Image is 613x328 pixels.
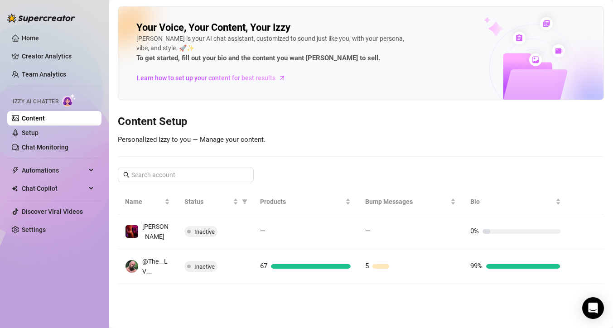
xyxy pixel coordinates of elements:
span: filter [240,195,249,208]
span: search [123,172,130,178]
span: [PERSON_NAME] [142,223,169,240]
span: Inactive [194,263,215,270]
input: Search account [131,170,241,180]
strong: To get started, fill out your bio and the content you want [PERSON_NAME] to sell. [136,54,380,62]
th: Bio [463,189,568,214]
img: logo-BBDzfeDw.svg [7,14,75,23]
span: Products [260,197,343,207]
img: Chat Copilot [12,185,18,192]
th: Status [177,189,253,214]
span: Personalized Izzy to you — Manage your content. [118,135,265,144]
a: Setup [22,129,39,136]
a: Content [22,115,45,122]
span: 0% [470,227,479,235]
a: Creator Analytics [22,49,94,63]
h3: Content Setup [118,115,604,129]
th: Bump Messages [358,189,463,214]
span: 99% [470,262,483,270]
img: @The__LV__ [125,260,138,273]
h2: Your Voice, Your Content, Your Izzy [136,21,290,34]
span: — [260,227,265,235]
span: arrow-right [278,73,287,82]
span: — [365,227,371,235]
span: Automations [22,163,86,178]
a: Home [22,34,39,42]
a: Learn how to set up your content for best results [136,71,293,85]
a: Chat Monitoring [22,144,68,151]
a: Team Analytics [22,71,66,78]
span: 67 [260,262,267,270]
img: ai-chatter-content-library-cLFOSyPT.png [463,7,603,100]
a: Settings [22,226,46,233]
img: Felix [125,225,138,238]
span: Chat Copilot [22,181,86,196]
img: AI Chatter [62,94,76,107]
span: filter [242,199,247,204]
span: Learn how to set up your content for best results [137,73,275,83]
span: Bump Messages [365,197,449,207]
span: thunderbolt [12,167,19,174]
span: Izzy AI Chatter [13,97,58,106]
th: Name [118,189,177,214]
span: 5 [365,262,369,270]
span: Bio [470,197,554,207]
span: Name [125,197,163,207]
div: [PERSON_NAME] is your AI chat assistant, customized to sound just like you, with your persona, vi... [136,34,408,64]
span: @The__LV__ [142,258,168,275]
div: Open Intercom Messenger [582,297,604,319]
th: Products [253,189,358,214]
a: Discover Viral Videos [22,208,83,215]
span: Status [184,197,231,207]
span: Inactive [194,228,215,235]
